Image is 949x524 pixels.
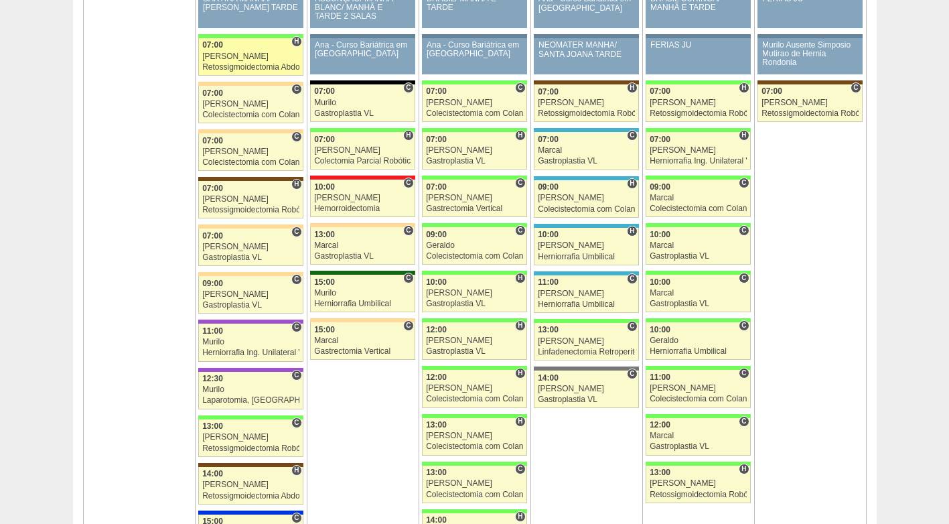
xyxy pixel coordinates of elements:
[426,277,447,287] span: 10:00
[534,180,638,218] a: H 09:00 [PERSON_NAME] Colecistectomia com Colangiografia VL
[202,348,299,357] div: Herniorrafia Ing. Unilateral VL
[426,300,523,308] div: Gastroplastia VL
[646,318,750,322] div: Key: Brasil
[739,320,749,331] span: Consultório
[422,366,526,370] div: Key: Brasil
[646,84,750,122] a: H 07:00 [PERSON_NAME] Retossigmoidectomia Robótica
[739,368,749,379] span: Consultório
[202,206,299,214] div: Retossigmoidectomia Robótica
[534,367,638,371] div: Key: São Bernardo
[314,230,335,239] span: 13:00
[426,146,523,155] div: [PERSON_NAME]
[646,132,750,170] a: H 07:00 [PERSON_NAME] Herniorrafia Ing. Unilateral VL
[534,176,638,180] div: Key: Neomater
[426,432,523,440] div: [PERSON_NAME]
[310,223,415,227] div: Key: Bartira
[422,370,526,407] a: H 12:00 [PERSON_NAME] Colecistectomia com Colangiografia VL
[538,395,635,404] div: Gastroplastia VL
[650,325,670,334] span: 10:00
[515,225,525,236] span: Consultório
[202,184,223,193] span: 07:00
[646,180,750,217] a: C 09:00 Marcal Colecistectomia com Colangiografia VL
[650,300,747,308] div: Gastroplastia VL
[426,230,447,239] span: 09:00
[314,204,411,213] div: Hemorroidectomia
[534,80,638,84] div: Key: Santa Joana
[739,464,749,474] span: Hospital
[538,373,559,383] span: 14:00
[198,372,303,409] a: C 12:30 Murilo Laparotomia, [GEOGRAPHIC_DATA], Drenagem, Bridas VL
[650,395,747,403] div: Colecistectomia com Colangiografia VL
[310,322,415,360] a: C 15:00 Marcal Gastrectomia Vertical
[198,133,303,171] a: C 07:00 [PERSON_NAME] Colecistectomia com Colangiografia VL
[650,420,670,430] span: 12:00
[426,135,447,144] span: 07:00
[310,180,415,217] a: C 10:00 [PERSON_NAME] Hemorroidectomia
[538,348,635,356] div: Linfadenectomia Retroperitoneal
[534,323,638,361] a: C 13:00 [PERSON_NAME] Linfadenectomia Retroperitoneal
[739,273,749,283] span: Consultório
[426,490,523,499] div: Colecistectomia com Colangiografia VL
[534,34,638,38] div: Key: Aviso
[739,416,749,427] span: Consultório
[202,433,299,442] div: [PERSON_NAME]
[198,419,303,457] a: C 13:00 [PERSON_NAME] Retossigmoidectomia Robótica
[310,227,415,265] a: C 13:00 Marcal Gastroplastia VL
[650,109,747,118] div: Retossigmoidectomia Robótica
[198,228,303,266] a: C 07:00 [PERSON_NAME] Gastroplastia VL
[198,86,303,123] a: C 07:00 [PERSON_NAME] Colecistectomia com Colangiografia VL
[291,274,301,285] span: Consultório
[627,369,637,379] span: Consultório
[426,204,523,213] div: Gastrectomia Vertical
[310,38,415,74] a: Ana - Curso Bariátrica em [GEOGRAPHIC_DATA]
[310,132,415,170] a: H 07:00 [PERSON_NAME] Colectomia Parcial Robótica
[198,82,303,86] div: Key: Bartira
[314,336,411,345] div: Marcal
[291,370,301,381] span: Consultório
[650,479,747,488] div: [PERSON_NAME]
[198,463,303,467] div: Key: Santa Joana
[422,462,526,466] div: Key: Brasil
[314,347,411,356] div: Gastrectomia Vertical
[646,128,750,132] div: Key: Brasil
[650,277,670,287] span: 10:00
[403,130,413,141] span: Hospital
[650,157,747,166] div: Herniorrafia Ing. Unilateral VL
[739,130,749,141] span: Hospital
[538,41,634,58] div: NEOMATER MANHÃ/ SANTA JOANA TARDE
[627,273,637,284] span: Consultório
[646,370,750,407] a: C 11:00 [PERSON_NAME] Colecistectomia com Colangiografia VL
[291,131,301,142] span: Consultório
[515,82,525,93] span: Consultório
[202,158,299,167] div: Colecistectomia com Colangiografia VL
[426,86,447,96] span: 07:00
[650,182,670,192] span: 09:00
[757,80,862,84] div: Key: Santa Joana
[426,109,523,118] div: Colecistectomia com Colangiografia VL
[403,82,413,93] span: Consultório
[538,157,635,166] div: Gastroplastia VL
[291,513,301,523] span: Consultório
[422,80,526,84] div: Key: Brasil
[650,204,747,213] div: Colecistectomia com Colangiografia VL
[538,289,635,298] div: [PERSON_NAME]
[538,205,635,214] div: Colecistectomia com Colangiografia VL
[426,194,523,202] div: [PERSON_NAME]
[627,82,637,93] span: Hospital
[202,338,299,346] div: Murilo
[646,418,750,456] a: C 12:00 Marcal Gastroplastia VL
[650,384,747,393] div: [PERSON_NAME]
[422,84,526,122] a: C 07:00 [PERSON_NAME] Colecistectomia com Colangiografia VL
[515,273,525,283] span: Hospital
[310,80,415,84] div: Key: Blanc
[646,34,750,38] div: Key: Aviso
[650,230,670,239] span: 10:00
[650,99,747,107] div: [PERSON_NAME]
[426,99,523,107] div: [PERSON_NAME]
[538,241,635,250] div: [PERSON_NAME]
[202,326,223,336] span: 11:00
[291,179,301,190] span: Hospital
[314,289,411,298] div: Murilo
[538,135,559,144] span: 07:00
[198,272,303,276] div: Key: Bartira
